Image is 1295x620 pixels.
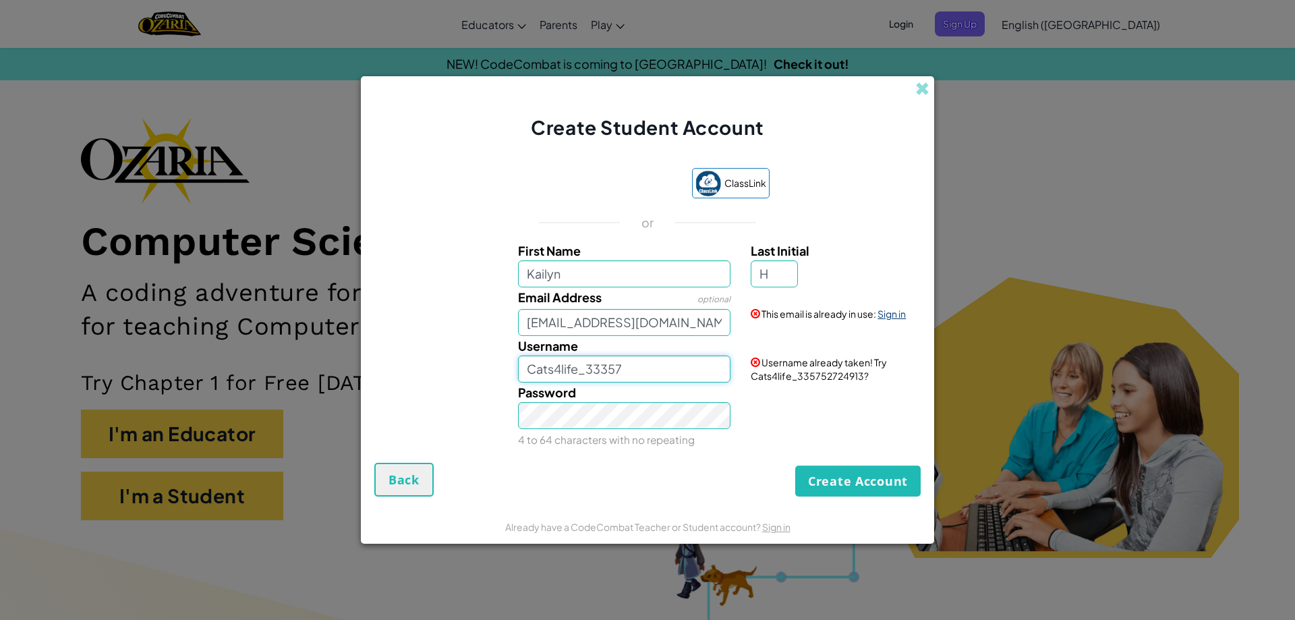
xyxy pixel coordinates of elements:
[388,472,420,488] span: Back
[518,289,602,305] span: Email Address
[519,170,685,200] iframe: Sign in with Google Button
[518,243,581,258] span: First Name
[724,173,766,193] span: ClassLink
[518,385,576,400] span: Password
[795,466,921,497] button: Create Account
[695,171,721,196] img: classlink-logo-small.png
[531,115,764,139] span: Create Student Account
[762,521,790,533] a: Sign in
[374,463,434,497] button: Back
[751,356,887,382] span: Username already taken! Try Cats4life_335752724913?
[877,308,906,320] a: Sign in
[697,294,730,304] span: optional
[751,243,809,258] span: Last Initial
[761,308,876,320] span: This email is already in use:
[518,338,578,354] span: Username
[518,433,695,446] small: 4 to 64 characters with no repeating
[505,521,762,533] span: Already have a CodeCombat Teacher or Student account?
[641,215,654,231] p: or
